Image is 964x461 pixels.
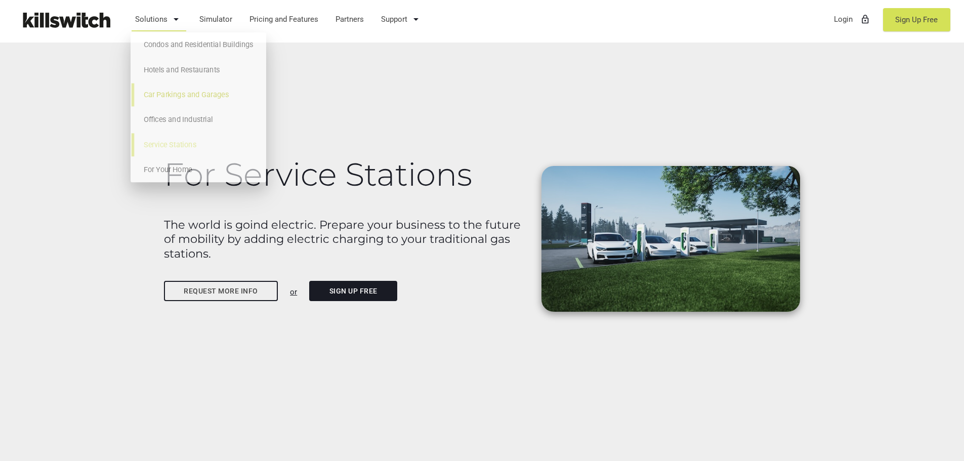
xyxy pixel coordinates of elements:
a: Loginlock_outline [829,6,875,32]
a: Solutions [131,6,187,32]
a: Support [376,6,427,32]
a: For Your Home [135,157,262,182]
a: Offices and Industrial [135,107,262,132]
a: Simulator [195,6,237,32]
a: Pricing and Features [245,6,323,32]
img: Killswitch [15,8,116,32]
a: Condos and Residential Buildings [135,32,262,57]
b: The world is goind electric. Prepare your business to the future of mobility by adding electric c... [164,218,521,261]
a: Partners [331,6,369,32]
a: Sign Up Free [883,8,950,31]
a: Car Parkings and Garages [135,82,262,107]
i: lock_outline [860,7,870,31]
a: Service Stations [135,133,262,157]
a: Request more info [164,281,278,301]
h1: For Service Stations [164,157,530,192]
i: arrow_drop_down [170,7,182,31]
u: or [290,287,297,297]
a: Sign Up Free [309,281,397,301]
a: Hotels and Restaurants [135,57,262,82]
i: arrow_drop_down [410,7,422,31]
img: Car service station with EV Chargers [541,166,800,312]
